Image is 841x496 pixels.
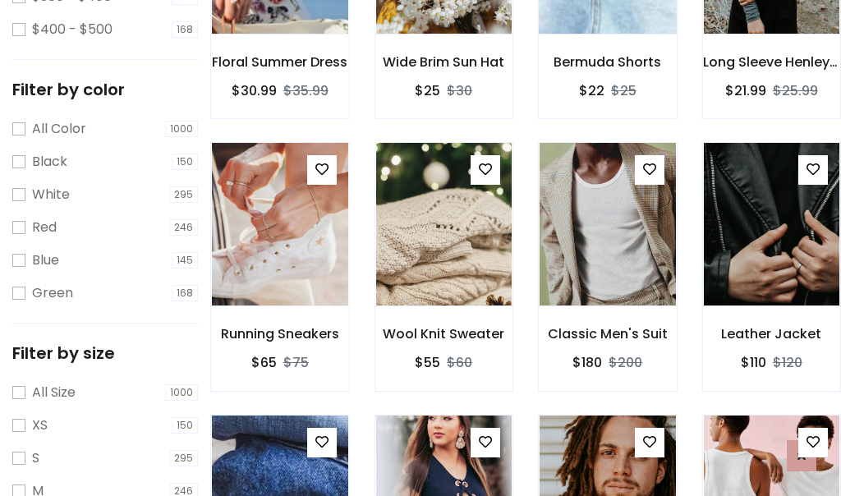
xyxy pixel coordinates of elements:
[172,21,198,38] span: 168
[211,326,349,342] h6: Running Sneakers
[165,384,198,401] span: 1000
[611,81,636,100] del: $25
[415,355,440,370] h6: $55
[32,152,67,172] label: Black
[251,355,277,370] h6: $65
[32,283,73,303] label: Green
[169,219,198,236] span: 246
[169,450,198,466] span: 295
[32,250,59,270] label: Blue
[283,81,329,100] del: $35.99
[609,353,642,372] del: $200
[32,383,76,402] label: All Size
[773,353,802,372] del: $120
[172,154,198,170] span: 150
[283,353,309,372] del: $75
[447,353,472,372] del: $60
[232,83,277,99] h6: $30.99
[165,121,198,137] span: 1000
[169,186,198,203] span: 295
[725,83,766,99] h6: $21.99
[172,252,198,269] span: 145
[172,285,198,301] span: 168
[32,185,70,204] label: White
[741,355,766,370] h6: $110
[211,54,349,70] h6: Floral Summer Dress
[572,355,602,370] h6: $180
[12,80,198,99] h5: Filter by color
[32,20,113,39] label: $400 - $500
[773,81,818,100] del: $25.99
[539,326,677,342] h6: Classic Men's Suit
[703,326,841,342] h6: Leather Jacket
[172,417,198,434] span: 150
[539,54,677,70] h6: Bermuda Shorts
[32,416,48,435] label: XS
[415,83,440,99] h6: $25
[703,54,841,70] h6: Long Sleeve Henley T-Shirt
[32,119,86,139] label: All Color
[32,218,57,237] label: Red
[447,81,472,100] del: $30
[12,343,198,363] h5: Filter by size
[375,54,513,70] h6: Wide Brim Sun Hat
[32,448,39,468] label: S
[579,83,604,99] h6: $22
[375,326,513,342] h6: Wool Knit Sweater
